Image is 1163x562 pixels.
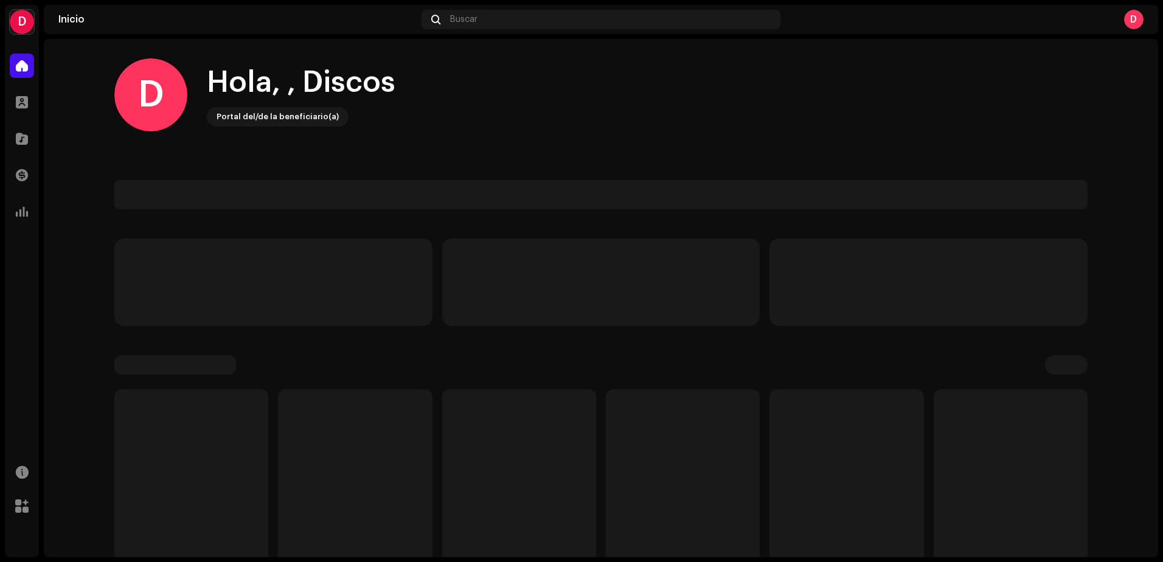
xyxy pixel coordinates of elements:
div: D [114,58,187,131]
span: Buscar [450,15,477,24]
div: Portal del/de la beneficiario(a) [217,109,339,124]
div: D [10,10,34,34]
div: D [1124,10,1144,29]
div: Inicio [58,15,417,24]
div: Hola, , Discos [207,63,395,102]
